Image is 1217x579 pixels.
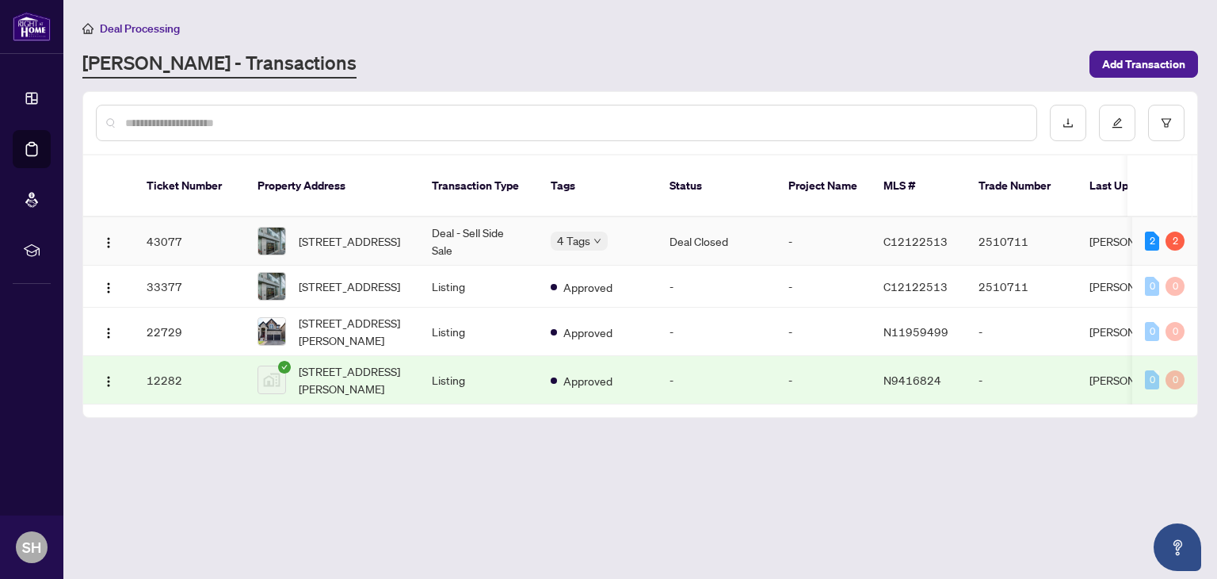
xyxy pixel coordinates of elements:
td: Deal Closed [657,217,776,266]
button: download [1050,105,1086,141]
th: Property Address [245,155,419,217]
div: 0 [1145,277,1159,296]
button: Logo [96,367,121,393]
td: - [657,356,776,405]
td: - [657,308,776,356]
img: thumbnail-img [258,228,285,255]
div: 0 [1145,322,1159,341]
img: Logo [102,236,115,249]
span: [STREET_ADDRESS] [299,278,400,295]
span: N11959499 [883,324,948,339]
th: Trade Number [966,155,1077,217]
div: 0 [1145,370,1159,389]
td: 12282 [134,356,245,405]
div: 0 [1165,277,1185,296]
td: 33377 [134,266,245,308]
img: Logo [102,375,115,388]
td: Deal - Sell Side Sale [419,217,538,266]
td: 22729 [134,308,245,356]
td: Listing [419,308,538,356]
button: Add Transaction [1089,51,1198,78]
button: Open asap [1154,523,1201,571]
td: [PERSON_NAME] [1077,266,1196,308]
div: 2 [1145,232,1159,251]
span: Approved [563,372,612,389]
span: C12122513 [883,234,948,248]
img: thumbnail-img [258,318,285,345]
button: Logo [96,228,121,254]
th: Project Name [776,155,871,217]
img: Logo [102,282,115,294]
span: Approved [563,278,612,296]
button: Logo [96,274,121,299]
td: - [776,217,871,266]
img: thumbnail-img [258,366,285,393]
span: edit [1112,117,1123,128]
span: filter [1161,117,1172,128]
span: check-circle [278,361,291,374]
th: Last Updated By [1077,155,1196,217]
div: 0 [1165,322,1185,341]
span: Approved [563,324,612,341]
td: - [966,308,1077,356]
button: filter [1148,105,1185,141]
td: - [776,356,871,405]
span: [STREET_ADDRESS][PERSON_NAME] [299,314,406,349]
th: Tags [538,155,657,217]
div: 0 [1165,370,1185,389]
button: Logo [96,319,121,344]
span: [STREET_ADDRESS][PERSON_NAME] [299,362,406,397]
span: SH [22,536,41,558]
span: down [593,237,601,245]
th: Status [657,155,776,217]
td: Listing [419,266,538,308]
td: - [776,308,871,356]
span: 4 Tags [557,232,590,250]
span: home [82,23,93,34]
th: Ticket Number [134,155,245,217]
div: 2 [1165,232,1185,251]
th: MLS # [871,155,966,217]
img: logo [13,12,51,41]
img: thumbnail-img [258,273,285,300]
span: C12122513 [883,279,948,293]
button: edit [1099,105,1135,141]
td: - [776,266,871,308]
span: N9416824 [883,373,941,387]
td: - [657,266,776,308]
td: Listing [419,356,538,405]
a: [PERSON_NAME] - Transactions [82,50,357,79]
span: [STREET_ADDRESS] [299,232,400,250]
span: Add Transaction [1102,52,1185,77]
td: [PERSON_NAME] [1077,356,1196,405]
span: download [1062,117,1074,128]
td: [PERSON_NAME] [1077,308,1196,356]
img: Logo [102,327,115,339]
span: Deal Processing [100,21,180,36]
th: Transaction Type [419,155,538,217]
td: 43077 [134,217,245,266]
td: 2510711 [966,217,1077,266]
td: [PERSON_NAME] [1077,217,1196,266]
td: - [966,356,1077,405]
td: 2510711 [966,266,1077,308]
